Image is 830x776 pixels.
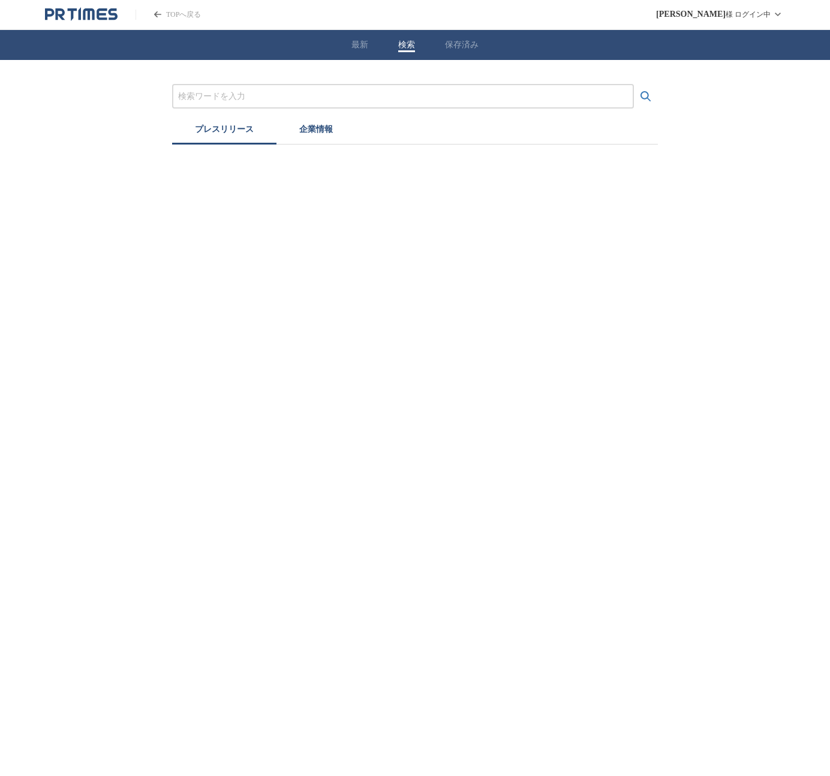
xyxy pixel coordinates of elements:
a: PR TIMESのトップページはこちら [136,10,201,20]
span: [PERSON_NAME] [656,10,726,19]
button: 企業情報 [276,118,356,145]
input: プレスリリースおよび企業を検索する [178,90,628,103]
button: 検索 [398,40,415,50]
button: 保存済み [445,40,479,50]
button: 最新 [351,40,368,50]
button: プレスリリース [172,118,276,145]
button: 検索する [634,85,658,109]
a: PR TIMESのトップページはこちら [45,7,118,22]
